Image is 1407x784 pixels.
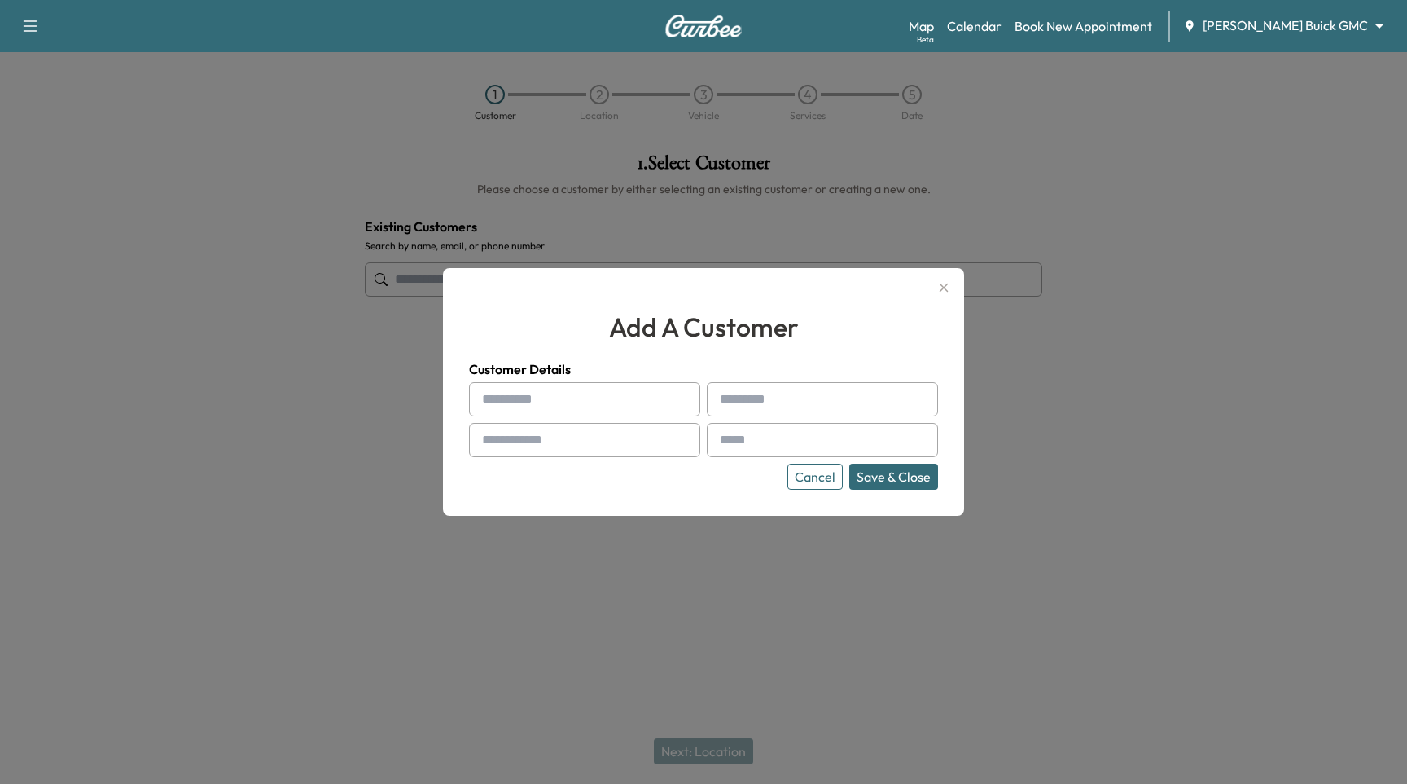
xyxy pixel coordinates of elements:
img: Curbee Logo [664,15,743,37]
button: Cancel [787,464,843,490]
span: [PERSON_NAME] Buick GMC [1203,16,1368,35]
button: Save & Close [849,464,938,490]
a: Book New Appointment [1015,16,1152,36]
a: MapBeta [909,16,934,36]
h2: add a customer [469,307,938,346]
a: Calendar [947,16,1002,36]
h4: Customer Details [469,359,938,379]
div: Beta [917,33,934,46]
